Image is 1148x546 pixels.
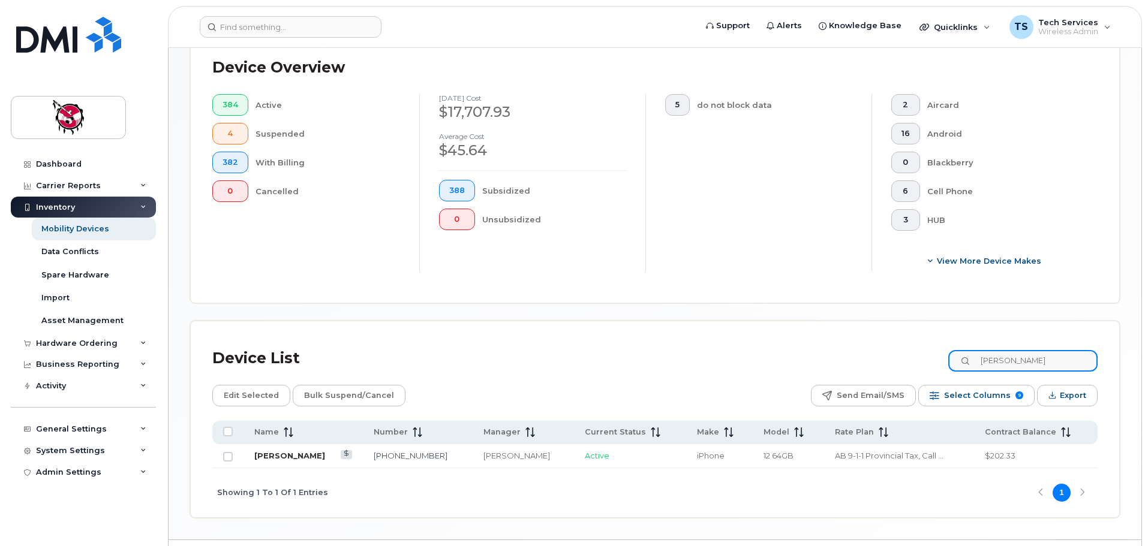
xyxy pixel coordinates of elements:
[439,102,626,122] div: $17,707.93
[944,387,1011,405] span: Select Columns
[1096,494,1139,537] iframe: Messenger Launcher
[212,385,290,406] button: Edit Selected
[341,450,352,459] a: View Last Bill
[934,22,978,32] span: Quicklinks
[764,427,789,438] span: Model
[901,186,910,196] span: 6
[891,250,1078,272] button: View More Device Makes
[716,20,750,32] span: Support
[374,451,447,460] a: [PHONE_NUMBER]
[254,427,279,438] span: Name
[293,385,405,406] button: Bulk Suspend/Cancel
[254,451,325,460] a: [PERSON_NAME]
[1037,385,1098,406] button: Export
[810,14,910,38] a: Knowledge Base
[675,100,680,110] span: 5
[223,100,238,110] span: 384
[1015,391,1023,399] span: 9
[212,123,248,144] button: 4
[901,158,910,167] span: 0
[1053,484,1071,502] button: Page 1
[256,123,401,144] div: Suspended
[212,94,248,116] button: 384
[1014,20,1028,34] span: TS
[223,129,238,138] span: 4
[927,94,1079,116] div: Aircard
[585,427,646,438] span: Current Status
[837,387,904,405] span: Send Email/SMS
[1038,27,1098,37] span: Wireless Admin
[256,152,401,173] div: With Billing
[985,427,1056,438] span: Contract Balance
[483,427,521,438] span: Manager
[891,180,920,202] button: 6
[901,215,910,225] span: 3
[697,451,725,460] span: iPhone
[665,94,690,116] button: 5
[482,209,627,230] div: Unsubsidized
[985,451,1015,460] span: $202.33
[439,132,626,140] h4: Average cost
[449,186,465,195] span: 388
[901,129,910,138] span: 16
[585,451,609,460] span: Active
[698,14,758,38] a: Support
[223,186,238,196] span: 0
[483,450,563,461] div: [PERSON_NAME]
[256,180,401,202] div: Cancelled
[927,209,1079,231] div: HUB
[304,387,394,405] span: Bulk Suspend/Cancel
[811,385,916,406] button: Send Email/SMS
[835,451,943,460] span: AB 9-1-1 Provincial Tax, Call Display, Call Waiting, Conference Calling, Corporate Essential 40, ...
[217,484,328,502] span: Showing 1 To 1 Of 1 Entries
[697,94,853,116] div: do not block data
[891,152,920,173] button: 0
[777,20,802,32] span: Alerts
[212,52,345,83] div: Device Overview
[891,94,920,116] button: 2
[212,343,300,374] div: Device List
[891,209,920,231] button: 3
[374,427,408,438] span: Number
[200,16,381,38] input: Find something...
[835,427,874,438] span: Rate Plan
[439,209,475,230] button: 0
[256,94,401,116] div: Active
[911,15,999,39] div: Quicklinks
[927,152,1079,173] div: Blackberry
[224,387,279,405] span: Edit Selected
[937,255,1041,267] span: View More Device Makes
[764,451,794,460] span: 12 64GB
[1060,387,1086,405] span: Export
[439,94,626,102] h4: [DATE] cost
[918,385,1035,406] button: Select Columns 9
[697,427,719,438] span: Make
[829,20,901,32] span: Knowledge Base
[1001,15,1119,39] div: Tech Services
[482,180,627,201] div: Subsidized
[439,180,475,201] button: 388
[439,140,626,161] div: $45.64
[891,123,920,144] button: 16
[212,152,248,173] button: 382
[1038,17,1098,27] span: Tech Services
[758,14,810,38] a: Alerts
[927,180,1079,202] div: Cell Phone
[449,215,465,224] span: 0
[212,180,248,202] button: 0
[948,350,1098,372] input: Search Device List ...
[901,100,910,110] span: 2
[927,123,1079,144] div: Android
[223,158,238,167] span: 382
